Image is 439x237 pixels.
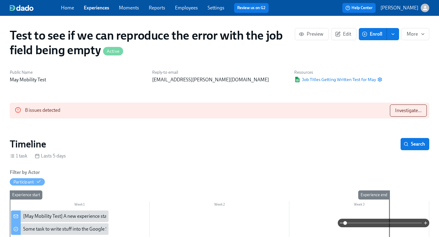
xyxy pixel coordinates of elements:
[35,153,66,159] div: Lasts 5 days
[342,3,376,13] button: Help Center
[10,5,34,11] img: dado
[234,3,269,13] button: Review us on G2
[152,69,287,75] h6: Reply-to email
[300,31,323,37] span: Preview
[150,201,290,209] div: Week 2
[11,210,109,222] div: [May Mobility Test] A new experience starts [DATE]!
[152,76,287,83] p: [EMAIL_ADDRESS][PERSON_NAME][DOMAIN_NAME]
[119,5,139,11] a: Moments
[10,178,45,186] button: Participant
[11,223,109,235] div: Some task to write stuff into the Google Sheet
[395,108,422,114] span: Investigate...
[10,153,27,159] div: 1 task
[23,213,129,220] div: [May Mobility Test] A new experience starts [DATE]!
[10,138,46,150] h2: Timeline
[294,76,376,83] span: Job Titles Getting Written Test for May
[387,28,399,40] button: enroll
[363,31,382,37] span: Enroll
[84,5,109,11] a: Experiences
[10,201,150,209] div: Week 1
[401,138,429,150] button: Search
[336,31,351,37] span: Edit
[10,28,295,57] h1: Test to see if we can reproduce the error with the job field being empty
[345,5,373,11] span: Help Center
[10,190,42,200] div: Experience start
[294,77,300,82] img: Google Sheet
[402,28,429,40] button: More
[295,28,329,40] button: Preview
[13,179,34,185] div: Hide Participant
[149,5,165,11] a: Reports
[208,5,224,11] a: Settings
[331,28,356,40] button: Edit
[103,49,123,54] span: Active
[61,5,74,11] a: Home
[10,5,61,11] a: dado
[380,4,429,12] button: [PERSON_NAME]
[289,201,429,209] div: Week 3
[10,169,40,176] h6: Filter by Actor
[175,5,198,11] a: Employees
[10,69,145,75] h6: Public Name
[25,104,60,117] div: 8 issues detected
[294,76,376,83] a: Google SheetJob Titles Getting Written Test for May
[358,190,390,200] div: Experience end
[237,5,266,11] a: Review us on G2
[407,31,424,37] span: More
[294,69,382,75] h6: Resources
[405,141,425,147] span: Search
[10,76,145,83] p: May Mobility Test
[23,226,117,232] div: Some task to write stuff into the Google Sheet
[359,28,387,40] button: Enroll
[380,5,418,11] p: [PERSON_NAME]
[390,104,427,117] button: Investigate...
